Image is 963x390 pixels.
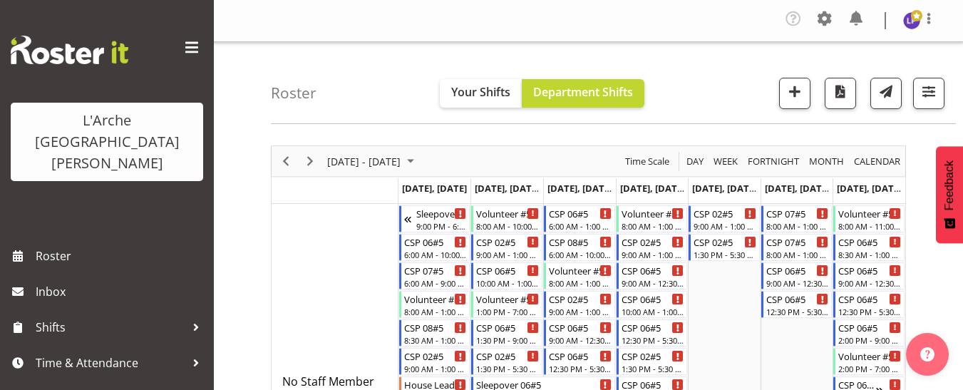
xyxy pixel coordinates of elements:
[833,319,905,347] div: No Staff Member"s event - CSP 06#5 Begin From Sunday, September 21, 2025 at 2:00:00 PM GMT+12:00 ...
[807,153,847,170] button: Timeline Month
[476,363,539,374] div: 1:30 PM - 5:30 PM
[622,349,684,363] div: CSP 02#5
[766,220,829,232] div: 8:00 AM - 1:00 PM
[471,291,542,318] div: No Staff Member"s event - Volunteer #5 Begin From Tuesday, September 16, 2025 at 1:00:00 PM GMT+1...
[298,146,322,176] div: Next
[624,153,671,170] span: Time Scale
[549,363,612,374] div: 12:30 PM - 5:30 PM
[399,234,470,261] div: No Staff Member"s event - CSP 06#5 Begin From Monday, September 15, 2025 at 6:00:00 AM GMT+12:00 ...
[547,182,612,195] span: [DATE], [DATE]
[838,306,901,317] div: 12:30 PM - 5:30 PM
[399,291,470,318] div: No Staff Member"s event - Volunteer #5 Begin From Monday, September 15, 2025 at 8:00:00 AM GMT+12...
[476,306,539,317] div: 1:00 PM - 7:00 PM
[761,205,833,232] div: No Staff Member"s event - CSP 07#5 Begin From Saturday, September 20, 2025 at 8:00:00 AM GMT+12:0...
[471,205,542,232] div: No Staff Member"s event - Volunteer #5 Begin From Tuesday, September 16, 2025 at 8:00:00 AM GMT+1...
[326,153,402,170] span: [DATE] - [DATE]
[622,320,684,334] div: CSP 06#5
[833,234,905,261] div: No Staff Member"s event - CSP 06#5 Begin From Sunday, September 21, 2025 at 8:30:00 AM GMT+12:00 ...
[694,206,756,220] div: CSP 02#5
[404,349,467,363] div: CSP 02#5
[544,262,615,289] div: No Staff Member"s event - Volunteer #5 Begin From Wednesday, September 17, 2025 at 8:00:00 AM GMT...
[838,206,901,220] div: Volunteer #5
[833,262,905,289] div: No Staff Member"s event - CSP 06#5 Begin From Sunday, September 21, 2025 at 9:00:00 AM GMT+12:00 ...
[689,234,760,261] div: No Staff Member"s event - CSP 02#5 Begin From Friday, September 19, 2025 at 1:30:00 PM GMT+12:00 ...
[36,317,185,338] span: Shifts
[476,334,539,346] div: 1:30 PM - 9:00 PM
[471,348,542,375] div: No Staff Member"s event - CSP 02#5 Begin From Tuesday, September 16, 2025 at 1:30:00 PM GMT+12:00...
[622,306,684,317] div: 10:00 AM - 1:00 PM
[622,235,684,249] div: CSP 02#5
[903,12,920,29] img: lydia-peters9732.jpg
[274,146,298,176] div: Previous
[617,319,688,347] div: No Staff Member"s event - CSP 06#5 Begin From Thursday, September 18, 2025 at 12:30:00 PM GMT+12:...
[36,352,185,374] span: Time & Attendance
[766,263,829,277] div: CSP 06#5
[694,249,756,260] div: 1:30 PM - 5:30 PM
[476,220,539,232] div: 8:00 AM - 10:00 AM
[440,79,522,108] button: Your Shifts
[476,263,539,277] div: CSP 06#5
[838,220,901,232] div: 8:00 AM - 11:00 AM
[271,85,316,101] h4: Roster
[404,320,467,334] div: CSP 08#5
[694,235,756,249] div: CSP 02#5
[623,153,672,170] button: Time Scale
[766,306,829,317] div: 12:30 PM - 5:30 PM
[549,220,612,232] div: 6:00 AM - 1:00 PM
[622,363,684,374] div: 1:30 PM - 5:30 PM
[476,349,539,363] div: CSP 02#5
[943,160,956,210] span: Feedback
[549,249,612,260] div: 6:00 AM - 10:00 AM
[282,373,374,390] a: No Staff Member
[622,220,684,232] div: 8:00 AM - 1:00 PM
[913,78,944,109] button: Filter Shifts
[761,234,833,261] div: No Staff Member"s event - CSP 07#5 Begin From Saturday, September 20, 2025 at 8:00:00 AM GMT+12:0...
[549,263,612,277] div: Volunteer #5
[838,292,901,306] div: CSP 06#5
[684,153,706,170] button: Timeline Day
[622,292,684,306] div: CSP 06#5
[476,277,539,289] div: 10:00 AM - 1:00 PM
[544,234,615,261] div: No Staff Member"s event - CSP 08#5 Begin From Wednesday, September 17, 2025 at 6:00:00 AM GMT+12:...
[833,291,905,318] div: No Staff Member"s event - CSP 06#5 Begin From Sunday, September 21, 2025 at 12:30:00 PM GMT+12:00...
[399,205,470,232] div: No Staff Member"s event - Sleepover 06#5 Begin From Sunday, September 14, 2025 at 9:00:00 PM GMT+...
[549,334,612,346] div: 9:00 AM - 12:30 PM
[765,182,830,195] span: [DATE], [DATE]
[549,306,612,317] div: 9:00 AM - 1:00 PM
[476,206,539,220] div: Volunteer #5
[36,281,207,302] span: Inbox
[282,374,374,389] span: No Staff Member
[622,249,684,260] div: 9:00 AM - 1:00 PM
[476,292,539,306] div: Volunteer #5
[617,205,688,232] div: No Staff Member"s event - Volunteer #5 Begin From Thursday, September 18, 2025 at 8:00:00 AM GMT+...
[404,235,467,249] div: CSP 06#5
[36,245,207,267] span: Roster
[685,153,705,170] span: Day
[622,263,684,277] div: CSP 06#5
[838,320,901,334] div: CSP 06#5
[476,249,539,260] div: 9:00 AM - 1:00 PM
[544,348,615,375] div: No Staff Member"s event - CSP 06#5 Begin From Wednesday, September 17, 2025 at 12:30:00 PM GMT+12...
[622,334,684,346] div: 12:30 PM - 5:30 PM
[476,235,539,249] div: CSP 02#5
[11,36,128,64] img: Rosterit website logo
[404,292,467,306] div: Volunteer #5
[533,84,633,100] span: Department Shifts
[476,320,539,334] div: CSP 06#5
[838,263,901,277] div: CSP 06#5
[416,220,467,232] div: 9:00 PM - 6:00 AM
[25,110,189,174] div: L'Arche [GEOGRAPHIC_DATA][PERSON_NAME]
[475,182,540,195] span: [DATE], [DATE]
[471,319,542,347] div: No Staff Member"s event - CSP 06#5 Begin From Tuesday, September 16, 2025 at 1:30:00 PM GMT+12:00...
[766,292,829,306] div: CSP 06#5
[544,291,615,318] div: No Staff Member"s event - CSP 02#5 Begin From Wednesday, September 17, 2025 at 9:00:00 AM GMT+12:...
[522,79,644,108] button: Department Shifts
[471,234,542,261] div: No Staff Member"s event - CSP 02#5 Begin From Tuesday, September 16, 2025 at 9:00:00 AM GMT+12:00...
[779,78,810,109] button: Add a new shift
[399,319,470,347] div: No Staff Member"s event - CSP 08#5 Begin From Monday, September 15, 2025 at 8:30:00 AM GMT+12:00 ...
[833,205,905,232] div: No Staff Member"s event - Volunteer #5 Begin From Sunday, September 21, 2025 at 8:00:00 AM GMT+12...
[404,306,467,317] div: 8:00 AM - 1:00 PM
[402,182,467,195] span: [DATE], [DATE]
[766,277,829,289] div: 9:00 AM - 12:30 PM
[920,347,934,361] img: help-xxl-2.png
